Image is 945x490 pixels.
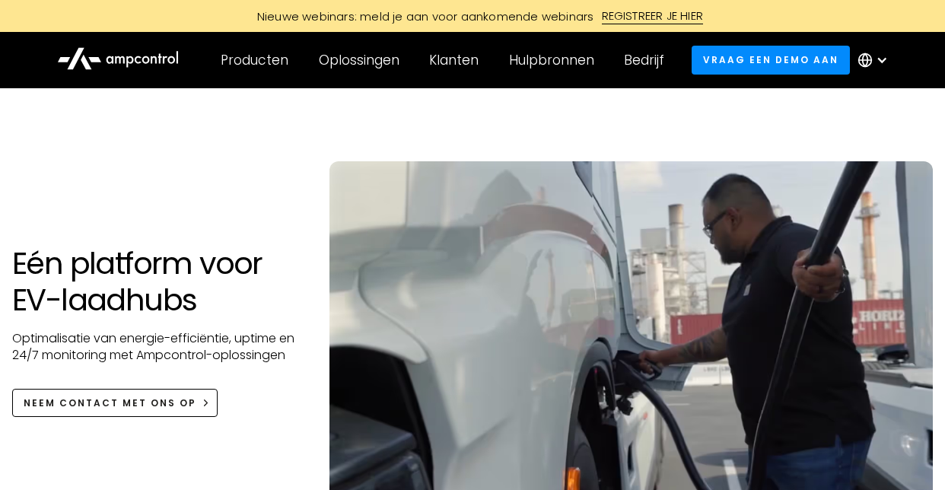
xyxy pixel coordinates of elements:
[221,52,288,68] div: Producten
[130,8,815,24] a: Nieuwe webinars: meld je aan voor aankomende webinarsREGISTREER JE HIER
[602,8,704,24] div: REGISTREER JE HIER
[509,52,594,68] div: Hulpbronnen
[12,389,218,417] a: NEEM CONTACT MET ONS OP
[692,46,851,74] a: Vraag een demo aan
[24,396,196,410] div: NEEM CONTACT MET ONS OP
[319,52,399,68] div: Oplossingen
[12,245,299,318] h1: Eén platform voor EV-laadhubs
[624,52,664,68] div: Bedrijf
[242,8,602,24] div: Nieuwe webinars: meld je aan voor aankomende webinars
[12,330,299,364] p: Optimalisatie van energie-efficiëntie, uptime en 24/7 monitoring met Ampcontrol-oplossingen
[429,52,479,68] div: Klanten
